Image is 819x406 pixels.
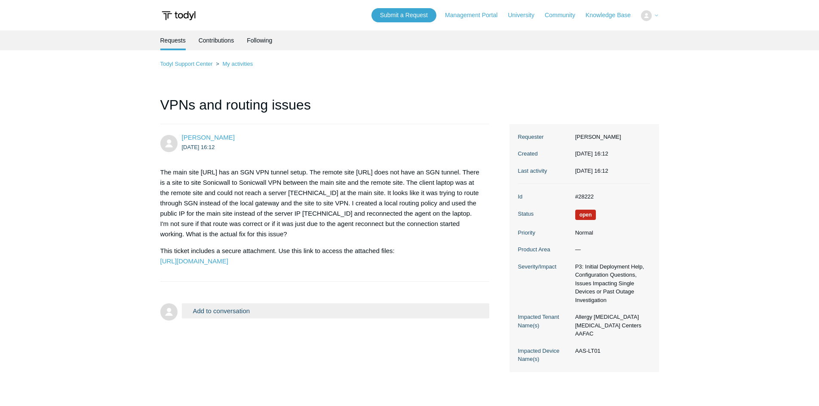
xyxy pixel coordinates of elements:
dt: Last activity [518,167,571,175]
a: Following [247,31,272,50]
dt: Created [518,150,571,158]
dt: Requester [518,133,571,141]
dd: Normal [571,229,650,237]
li: Todyl Support Center [160,61,215,67]
a: Submit a Request [371,8,436,22]
dt: Status [518,210,571,218]
dd: AAS-LT01 [571,347,650,355]
p: This ticket includes a secure attachment. Use this link to access the attached files: [160,246,481,266]
a: Management Portal [445,11,506,20]
li: My activities [214,61,253,67]
a: Todyl Support Center [160,61,213,67]
a: [URL][DOMAIN_NAME] [160,257,228,265]
p: The main site [URL] has an SGN VPN tunnel setup. The remote site [URL] does not have an SGN tunne... [160,167,481,239]
a: My activities [222,61,253,67]
span: We are working on a response for you [575,210,596,220]
time: 2025-09-18T16:12:33Z [182,144,215,150]
dt: Id [518,192,571,201]
time: 2025-09-18T16:12:32+00:00 [575,150,608,157]
a: Community [545,11,584,20]
dd: Allergy [MEDICAL_DATA] [MEDICAL_DATA] Centers AAFAC [571,313,650,338]
dt: Severity/Impact [518,263,571,271]
a: University [508,11,543,20]
a: Contributions [199,31,234,50]
dd: [PERSON_NAME] [571,133,650,141]
img: Todyl Support Center Help Center home page [160,8,197,24]
dt: Product Area [518,245,571,254]
button: Add to conversation [182,303,490,318]
li: Requests [160,31,186,50]
dd: P3: Initial Deployment Help, Configuration Questions, Issues Impacting Single Devices or Past Out... [571,263,650,305]
dt: Impacted Tenant Name(s) [518,313,571,330]
dt: Impacted Device Name(s) [518,347,571,363]
a: Knowledge Base [586,11,639,20]
h1: VPNs and routing issues [160,95,490,124]
time: 2025-09-18T16:12:32+00:00 [575,168,608,174]
span: Paolo Abesamis [182,134,235,141]
dd: — [571,245,650,254]
dd: #28222 [571,192,650,201]
a: [PERSON_NAME] [182,134,235,141]
dt: Priority [518,229,571,237]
